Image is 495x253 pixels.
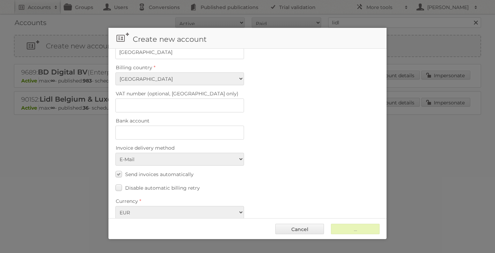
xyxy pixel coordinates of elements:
span: Billing country [116,64,152,71]
a: Cancel [275,224,324,234]
span: Bank account [116,118,149,124]
span: VAT number (optional, [GEOGRAPHIC_DATA] only) [116,90,238,97]
span: Invoice delivery method [116,145,175,151]
h1: Create new account [108,28,387,49]
span: Disable automatic billing retry [125,185,200,191]
span: Send invoices automatically [125,171,194,177]
span: Currency [116,198,138,204]
input: ... [331,224,380,234]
